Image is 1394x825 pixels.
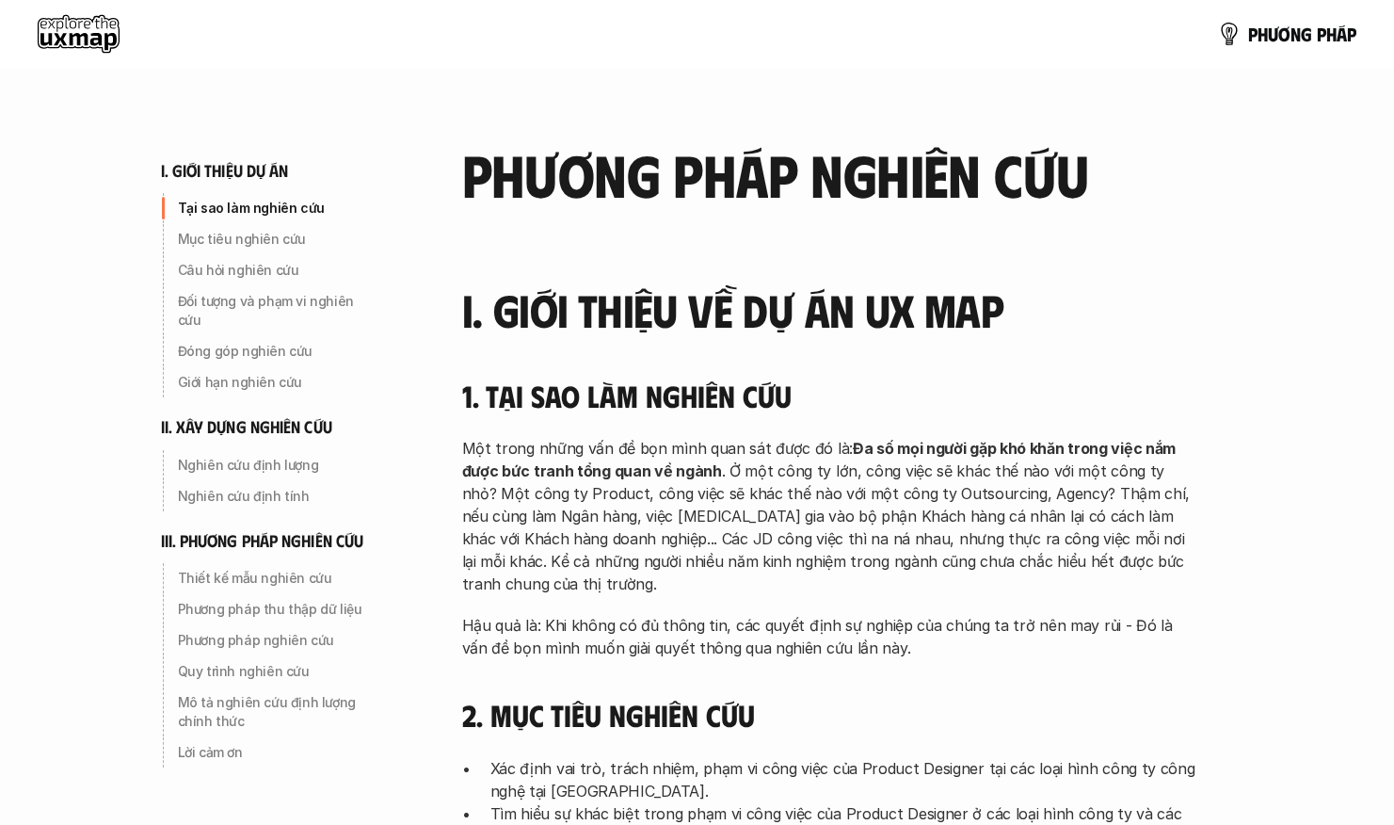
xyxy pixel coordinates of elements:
[178,487,379,506] p: Nghiên cứu định tính
[178,743,379,762] p: Lời cảm ơn
[161,625,387,655] a: Phương pháp nghiên cứu
[178,199,379,218] p: Tại sao làm nghiên cứu
[1290,24,1301,44] span: n
[161,687,387,736] a: Mô tả nghiên cứu định lượng chính thức
[161,450,387,480] a: Nghiên cứu định lượng
[1268,24,1278,44] span: ư
[178,662,379,681] p: Quy trình nghiên cứu
[161,193,387,223] a: Tại sao làm nghiên cứu
[161,224,387,254] a: Mục tiêu nghiên cứu
[178,261,379,280] p: Câu hỏi nghiên cứu
[161,286,387,335] a: Đối tượng và phạm vi nghiên cứu
[161,737,387,768] a: Lời cảm ơn
[178,230,379,249] p: Mục tiêu nghiên cứu
[490,757,1196,802] p: Xác định vai trò, trách nhiệm, phạm vi công việc của Product Designer tại các loại hình công ty c...
[161,255,387,285] a: Câu hỏi nghiên cứu
[161,530,364,552] h6: iii. phương pháp nghiên cứu
[1337,24,1347,44] span: á
[178,342,379,361] p: Đóng góp nghiên cứu
[161,656,387,687] a: Quy trình nghiên cứu
[178,456,379,475] p: Nghiên cứu định lượng
[178,373,379,392] p: Giới hạn nghiên cứu
[1326,24,1337,44] span: h
[462,378,1196,413] h4: 1. Tại sao làm nghiên cứu
[462,141,1196,205] h2: phương pháp nghiên cứu
[161,416,332,438] h6: ii. xây dựng nghiên cứu
[161,481,387,511] a: Nghiên cứu định tính
[161,563,387,593] a: Thiết kế mẫu nghiên cứu
[1278,24,1290,44] span: ơ
[462,697,1196,733] h4: 2. Mục tiêu nghiên cứu
[1301,24,1312,44] span: g
[462,437,1196,595] p: Một trong những vấn đề bọn mình quan sát được đó là: . Ở một công ty lớn, công việc sẽ khác thế n...
[178,631,379,650] p: Phương pháp nghiên cứu
[178,292,379,330] p: Đối tượng và phạm vi nghiên cứu
[161,594,387,624] a: Phương pháp thu thập dữ liệu
[161,160,289,182] h6: i. giới thiệu dự án
[1347,24,1356,44] span: p
[1248,24,1258,44] span: p
[161,336,387,366] a: Đóng góp nghiên cứu
[161,367,387,397] a: Giới hạn nghiên cứu
[178,569,379,588] p: Thiết kế mẫu nghiên cứu
[462,614,1196,659] p: Hậu quả là: Khi không có đủ thông tin, các quyết định sự nghiệp của chúng ta trở nên may rủi - Đó...
[178,600,379,619] p: Phương pháp thu thập dữ liệu
[178,693,379,731] p: Mô tả nghiên cứu định lượng chính thức
[1218,15,1356,53] a: phươngpháp
[462,285,1196,335] h3: I. Giới thiệu về dự án UX Map
[1258,24,1268,44] span: h
[1317,24,1326,44] span: p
